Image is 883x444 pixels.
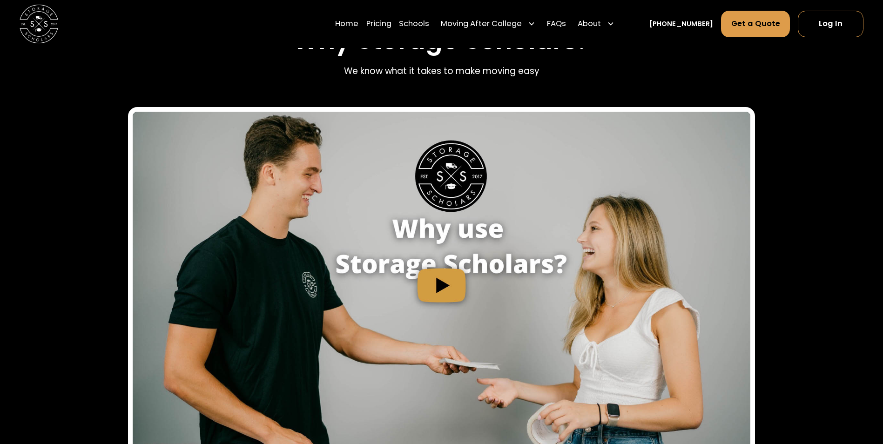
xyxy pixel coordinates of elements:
a: [PHONE_NUMBER] [649,19,713,29]
img: Storage Scholars main logo [20,5,58,43]
a: Pricing [366,11,391,38]
a: Home [335,11,358,38]
div: Moving After College [441,19,522,30]
div: Moving After College [437,11,539,38]
a: Get a Quote [721,11,790,37]
div: About [578,19,601,30]
a: Log In [798,11,863,37]
div: About [574,11,619,38]
h2: Why Storage Scholars? [293,25,590,55]
p: We know what it takes to make moving easy [344,65,539,78]
a: Schools [399,11,429,38]
a: FAQs [547,11,566,38]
